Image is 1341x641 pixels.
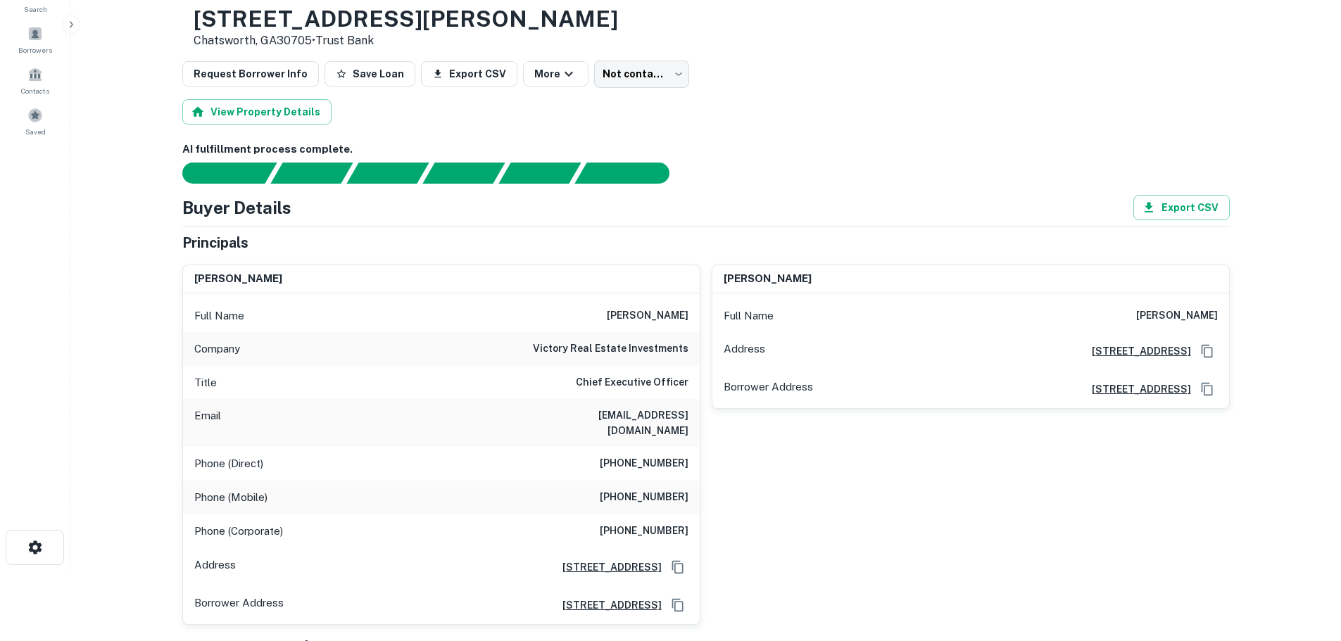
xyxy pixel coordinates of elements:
a: Borrowers [4,20,66,58]
div: Principals found, still searching for contact information. This may take time... [498,163,581,184]
a: Contacts [4,61,66,99]
p: Phone (Direct) [194,455,263,472]
iframe: Chat Widget [1271,528,1341,596]
button: Copy Address [1197,341,1218,362]
a: [STREET_ADDRESS] [1081,343,1191,359]
p: Borrower Address [724,379,813,400]
button: Copy Address [667,557,688,578]
h6: [PHONE_NUMBER] [600,489,688,506]
h6: [PERSON_NAME] [194,271,282,287]
a: Trust Bank [315,34,374,47]
p: Email [194,407,221,438]
a: [STREET_ADDRESS] [551,559,662,575]
a: Saved [4,102,66,140]
button: View Property Details [182,99,332,125]
button: Export CSV [1133,195,1230,220]
button: Request Borrower Info [182,61,319,87]
span: Contacts [21,85,49,96]
p: Phone (Corporate) [194,523,283,540]
a: [STREET_ADDRESS] [1081,381,1191,397]
p: Address [724,341,765,362]
h3: [STREET_ADDRESS][PERSON_NAME] [194,6,618,32]
span: Search [24,4,47,15]
h6: Chief Executive Officer [576,374,688,391]
p: Phone (Mobile) [194,489,267,506]
h6: victory real estate investments [533,341,688,357]
button: Copy Address [667,595,688,616]
p: Full Name [724,307,774,324]
p: Full Name [194,307,244,324]
h6: [PERSON_NAME] [607,307,688,324]
button: Copy Address [1197,379,1218,400]
h4: Buyer Details [182,195,291,220]
div: Your request is received and processing... [270,163,353,184]
p: Address [194,557,236,578]
div: Principals found, AI now looking for contact information... [422,163,505,184]
h6: [PHONE_NUMBER] [600,455,688,472]
p: Chatsworth, GA30705 • [194,32,618,49]
button: More [523,61,588,87]
p: Title [194,374,217,391]
span: Saved [25,126,46,137]
p: Company [194,341,240,357]
h5: Principals [182,232,248,253]
p: Borrower Address [194,595,284,616]
a: [STREET_ADDRESS] [551,597,662,613]
div: Documents found, AI parsing details... [346,163,429,184]
div: AI fulfillment process complete. [575,163,686,184]
h6: [PERSON_NAME] [724,271,812,287]
button: Export CSV [421,61,517,87]
span: Borrowers [18,44,52,56]
h6: AI fulfillment process complete. [182,141,1230,158]
h6: [PHONE_NUMBER] [600,523,688,540]
h6: [PERSON_NAME] [1136,307,1218,324]
div: Sending borrower request to AI... [165,163,271,184]
button: Save Loan [325,61,415,87]
h6: [EMAIL_ADDRESS][DOMAIN_NAME] [520,407,688,438]
div: Not contacted [594,61,689,87]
